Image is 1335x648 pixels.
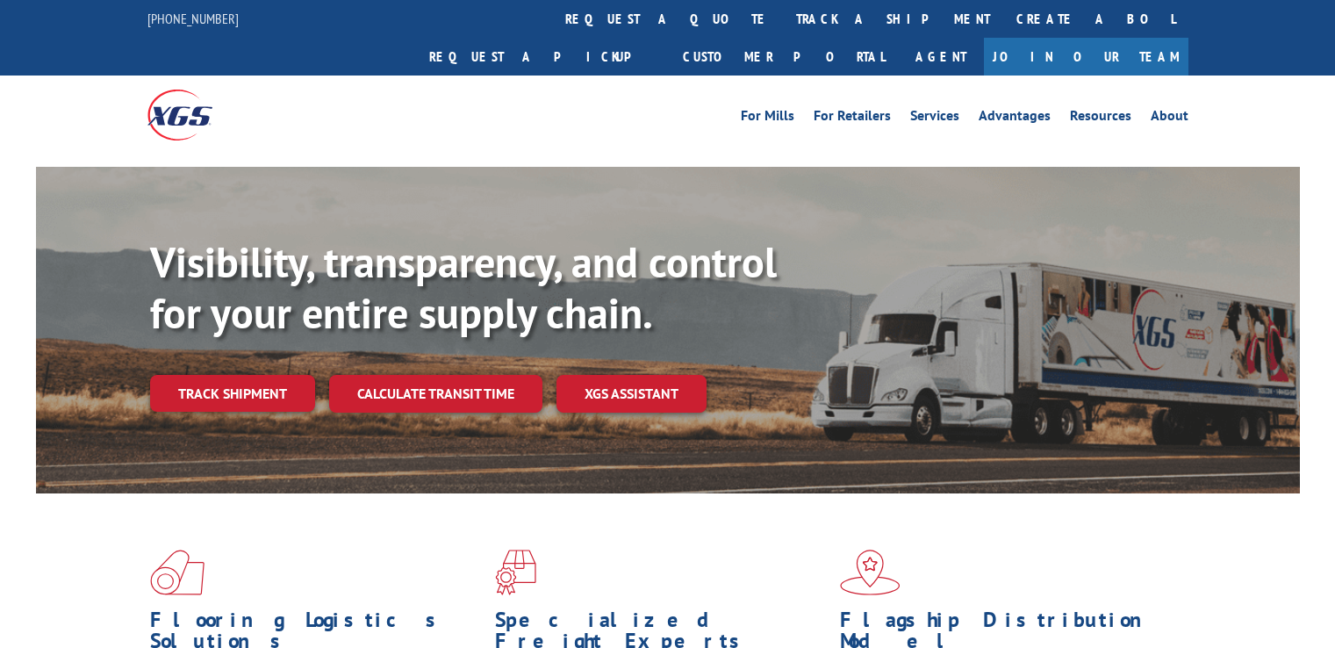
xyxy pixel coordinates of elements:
a: About [1151,109,1188,128]
a: Services [910,109,959,128]
a: Calculate transit time [329,375,542,413]
a: Request a pickup [416,38,670,76]
b: Visibility, transparency, and control for your entire supply chain. [150,234,777,340]
a: Resources [1070,109,1131,128]
img: xgs-icon-focused-on-flooring-red [495,550,536,595]
img: xgs-icon-flagship-distribution-model-red [840,550,901,595]
a: Advantages [979,109,1051,128]
a: Join Our Team [984,38,1188,76]
a: Track shipment [150,375,315,412]
a: For Retailers [814,109,891,128]
a: [PHONE_NUMBER] [147,10,239,27]
img: xgs-icon-total-supply-chain-intelligence-red [150,550,205,595]
a: Customer Portal [670,38,898,76]
a: Agent [898,38,984,76]
a: XGS ASSISTANT [556,375,707,413]
a: For Mills [741,109,794,128]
